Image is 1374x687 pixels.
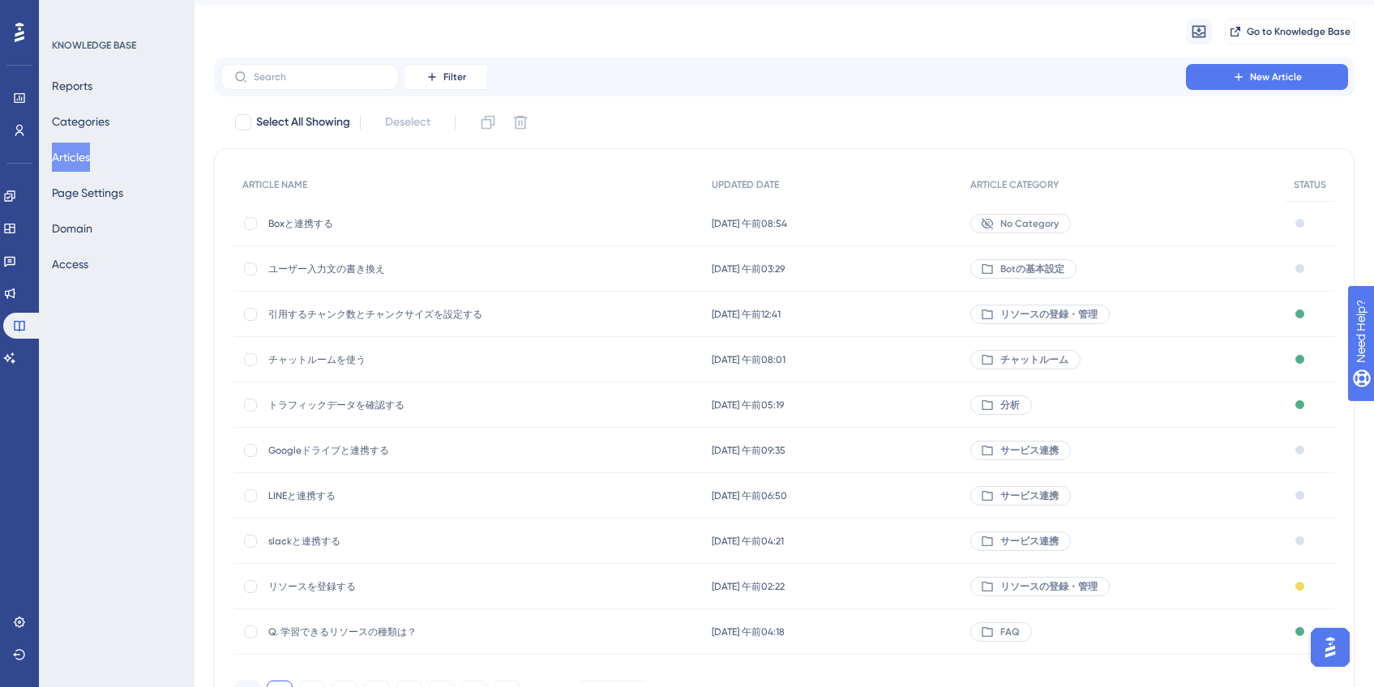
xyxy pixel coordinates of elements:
button: New Article [1186,64,1348,90]
input: Search [254,71,385,83]
span: STATUS [1294,178,1326,191]
span: ARTICLE CATEGORY [970,178,1059,191]
span: ユーザー入力文の書き換え [268,262,528,275]
span: チャットルーム [1000,353,1068,366]
span: [DATE] 午前12:41 [712,308,781,321]
span: slackと連携する [268,535,528,548]
span: No Category [1000,217,1059,230]
div: KNOWLEDGE BASE [52,39,136,52]
button: Deselect [370,108,445,137]
span: [DATE] 午前04:21 [712,535,784,548]
span: Boxと連携する [268,217,528,230]
span: [DATE] 午前09:35 [712,444,785,457]
span: UPDATED DATE [712,178,779,191]
span: Googleドライブと連携する [268,444,528,457]
span: [DATE] 午前08:54 [712,217,787,230]
span: Go to Knowledge Base [1247,25,1350,38]
span: Botの基本設定 [1000,262,1064,275]
span: 分析 [1000,399,1020,412]
span: [DATE] 午前03:29 [712,262,785,275]
span: [DATE] 午前04:18 [712,625,785,638]
span: [DATE] 午前02:22 [712,580,785,593]
span: [DATE] 午前05:19 [712,399,784,412]
button: Reports [52,71,92,100]
span: サービス連携 [1000,444,1059,457]
span: 引用するチャンク数とチャンクサイズを設定する [268,308,528,321]
span: [DATE] 午前08:01 [712,353,785,366]
span: トラフィックデータを確認する [268,399,528,412]
span: ARTICLE NAME [242,178,307,191]
span: Need Help? [38,4,101,23]
span: リソースを登録する [268,580,528,593]
button: Categories [52,107,109,136]
span: Deselect [385,113,430,132]
span: リソースの登録・管理 [1000,580,1098,593]
span: New Article [1250,70,1302,83]
span: FAQ [1000,625,1020,638]
button: Filter [405,64,486,90]
button: Go to Knowledge Base [1225,19,1355,45]
span: チャットルームを使う [268,353,528,366]
span: Select All Showing [256,113,350,132]
span: サービス連携 [1000,535,1059,548]
button: Page Settings [52,178,123,207]
span: Q. 学習できるリソースの種類は？ [268,625,528,638]
button: Domain [52,214,92,243]
button: Articles [52,143,90,172]
button: Access [52,250,88,279]
span: LINEと連携する [268,489,528,502]
iframe: UserGuiding AI Assistant Launcher [1306,623,1355,672]
span: リソースの登録・管理 [1000,308,1098,321]
span: サービス連携 [1000,489,1059,502]
span: Filter [443,70,466,83]
span: [DATE] 午前06:50 [712,489,787,502]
